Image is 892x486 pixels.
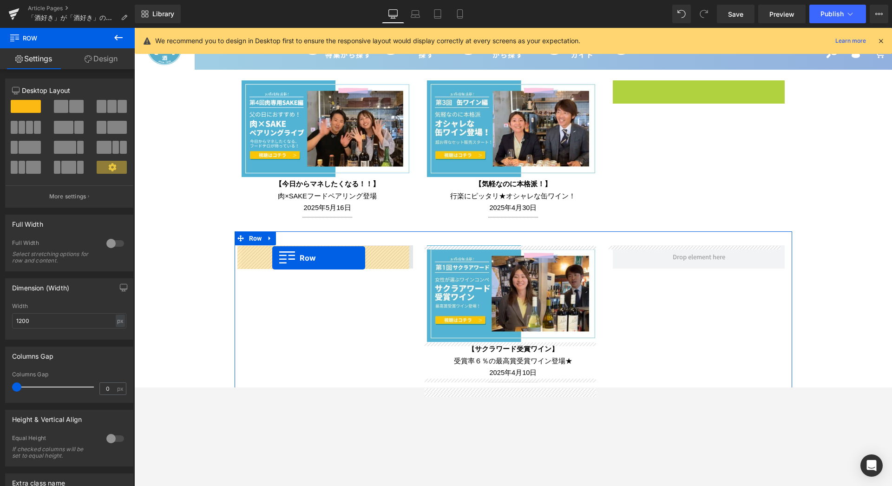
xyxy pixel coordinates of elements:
div: If checked columns will be set to equal height. [12,446,96,459]
span: 行楽にピッタリ★オシャレな缶ワイン！ 2025年4月30日 [316,164,441,184]
div: Width [12,303,126,309]
a: Article Pages [28,5,135,12]
button: Undo [672,5,691,23]
span: 【今日からマネしたくなる！！】 [141,152,245,160]
div: Select stretching options for row and content. [12,251,96,264]
a: Laptop [404,5,426,23]
span: Row [9,28,102,48]
div: Open Intercom Messenger [860,454,883,477]
div: Equal Height [12,434,97,444]
span: 「酒好き」が「酒好き」のために配信する[PERSON_NAME]LIVE [28,14,117,21]
a: Design [67,48,135,69]
span: Library [152,10,174,18]
div: px [116,315,125,327]
a: Expand / Collapse [130,204,142,217]
a: Learn more [832,35,870,46]
span: 【気軽なのに本格派！】 [341,152,417,160]
div: Dimension (Width) [12,279,69,292]
span: 受賞率６％の最高賞受賞ワイン登場★ 2025年4月10日 [320,329,438,348]
a: New Library [135,5,181,23]
span: Preview [769,9,794,19]
div: Columns Gap [12,347,53,360]
a: Mobile [449,5,471,23]
button: More settings [6,185,133,207]
a: Preview [758,5,806,23]
button: Publish [809,5,866,23]
div: Height & Vertical Align [12,410,82,423]
span: Publish [820,10,844,18]
div: Full Width [12,215,43,228]
input: auto [12,313,126,328]
button: Redo [695,5,713,23]
span: px [117,386,125,392]
div: Columns Gap [12,371,126,378]
p: We recommend you to design in Desktop first to ensure the responsive layout would display correct... [155,36,580,46]
span: Save [728,9,743,19]
p: Desktop Layout [12,85,126,95]
p: More settings [49,192,86,201]
span: 【サクラワード受賞ワイン】 [334,317,424,325]
span: 肉×SAKEフードペアリング登場 2025年5月16日 [144,164,243,184]
span: Row [112,204,130,217]
div: Full Width [12,239,97,249]
a: Desktop [382,5,404,23]
button: More [870,5,888,23]
a: Tablet [426,5,449,23]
